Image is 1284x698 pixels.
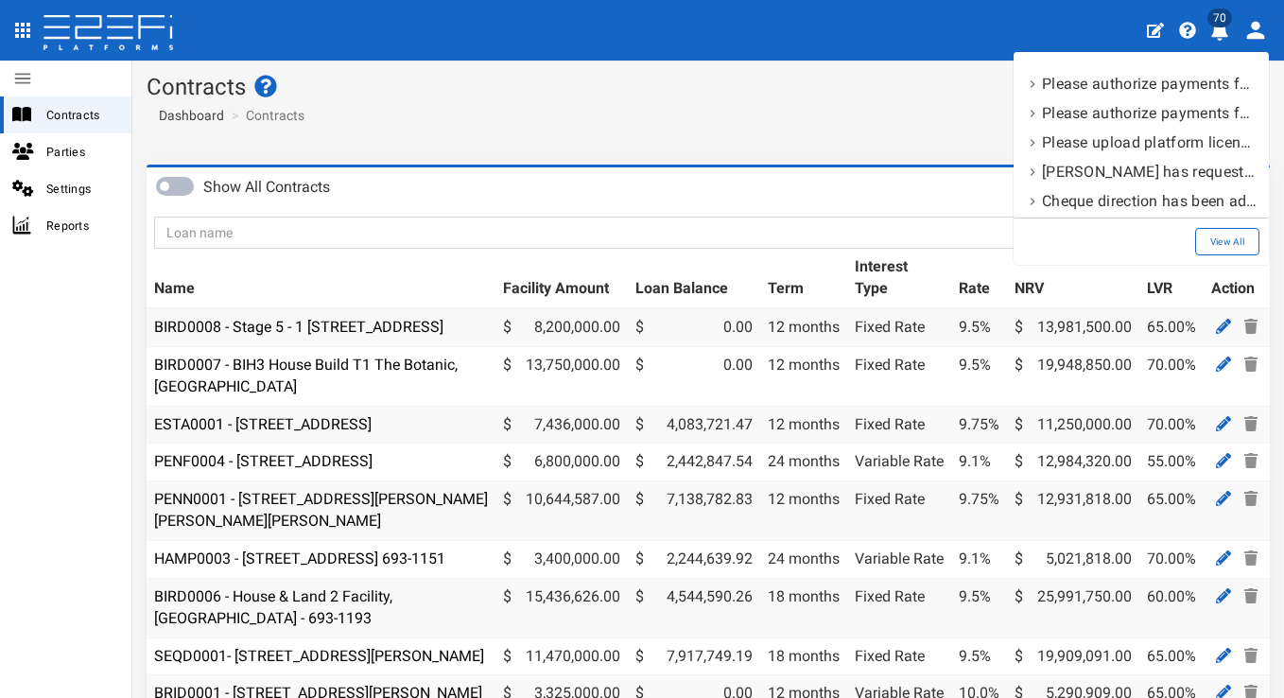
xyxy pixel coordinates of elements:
p: Please authorize payments for Drawdown 13 for the contract SEDG0003 - 196, 206 & 208 Fleming Road... [1042,73,1258,95]
a: Please authorize payments for Drawdown 1 for the contract Test Facility [1023,98,1259,128]
a: Please authorize payments for Drawdown 13 for the contract SEDG0003 - 196, 206 & 208 Fleming Road... [1023,69,1259,98]
p: Cheque direction has been added. Please update balance to cost of Drawdown 1 for the contract EST... [1042,190,1258,212]
a: Richard McKeon has requested Drawdown 1 for the contract Test Facility [1023,157,1259,186]
p: Please authorize payments for Drawdown 1 for the contract Test Facility [1042,102,1258,124]
a: Please upload platform licence fees for Drawdown 1 for the contract Test Facility [1023,128,1259,157]
a: View All [1195,228,1259,255]
p: Richard McKeon has requested Drawdown 1 for the contract Test Facility [1042,161,1258,183]
p: Please upload platform licence fees for Drawdown 1 for the contract Test Facility [1042,131,1258,153]
a: Cheque direction has been added. Please update balance to cost of Drawdown 1 for the contract EST... [1023,186,1259,216]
